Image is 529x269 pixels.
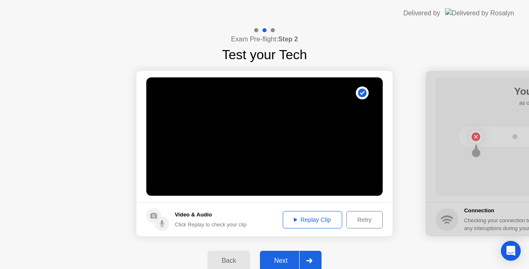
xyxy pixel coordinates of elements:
[501,241,521,261] div: Open Intercom Messenger
[445,8,514,18] img: Delivered by Rosalyn
[403,8,440,18] div: Delivered by
[349,216,380,223] div: Retry
[175,221,247,228] div: Click Replay to check your clip
[262,257,299,264] div: Next
[210,257,248,264] div: Back
[346,211,383,228] button: Retry
[231,34,298,44] h4: Exam Pre-flight:
[286,216,339,223] div: Replay Clip
[283,211,342,228] button: Replay Clip
[222,45,307,65] h1: Test your Tech
[278,36,298,43] b: Step 2
[175,211,247,219] h5: Video & Audio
